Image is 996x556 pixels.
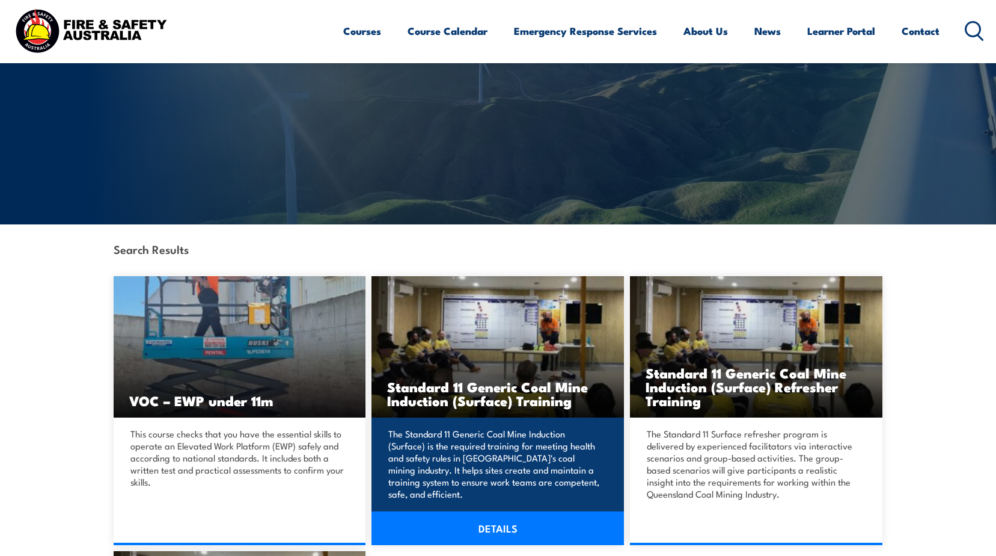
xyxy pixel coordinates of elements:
[114,276,366,418] img: VOC – EWP under 11m
[754,15,781,47] a: News
[130,428,346,488] p: This course checks that you have the essential skills to operate an Elevated Work Platform (EWP) ...
[630,276,882,418] a: Standard 11 Generic Coal Mine Induction (Surface) Refresher Training
[646,366,867,407] h3: Standard 11 Generic Coal Mine Induction (Surface) Refresher Training
[647,428,862,500] p: The Standard 11 Surface refresher program is delivered by experienced facilitators via interactiv...
[683,15,728,47] a: About Us
[371,276,624,418] a: Standard 11 Generic Coal Mine Induction (Surface) Training
[371,511,624,545] a: DETAILS
[807,15,875,47] a: Learner Portal
[388,428,603,500] p: The Standard 11 Generic Coal Mine Induction (Surface) is the required training for meeting health...
[371,276,624,418] img: Standard 11 Generic Coal Mine Induction (Surface) TRAINING (1)
[343,15,381,47] a: Courses
[902,15,939,47] a: Contact
[129,394,350,407] h3: VOC – EWP under 11m
[630,276,882,418] img: Standard 11 Generic Coal Mine Induction (Surface) TRAINING (1)
[514,15,657,47] a: Emergency Response Services
[387,380,608,407] h3: Standard 11 Generic Coal Mine Induction (Surface) Training
[408,15,487,47] a: Course Calendar
[114,241,189,257] strong: Search Results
